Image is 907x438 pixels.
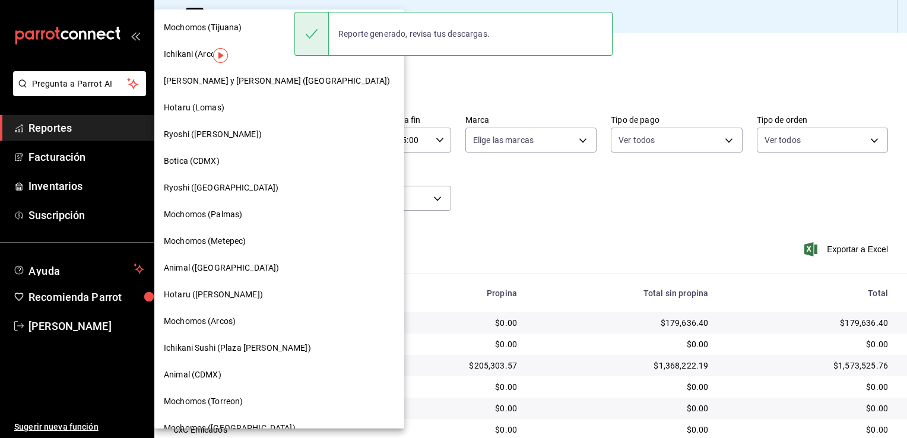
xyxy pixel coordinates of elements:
span: Mochomos (Tijuana) [164,21,242,34]
span: Mochomos ([GEOGRAPHIC_DATA]) [164,422,296,434]
div: Ryoshi ([PERSON_NAME]) [154,121,404,148]
div: Mochomos (Tijuana) [154,14,404,41]
div: Mochomos (Metepec) [154,228,404,255]
span: Animal (CDMX) [164,369,221,381]
div: Mochomos (Torreon) [154,388,404,415]
span: Mochomos (Arcos) [164,315,236,328]
span: Hotaru ([PERSON_NAME]) [164,288,263,301]
div: Ryoshi ([GEOGRAPHIC_DATA]) [154,174,404,201]
span: Ryoshi ([PERSON_NAME]) [164,128,262,141]
span: Hotaru (Lomas) [164,101,224,114]
div: Animal (CDMX) [154,361,404,388]
span: Mochomos (Palmas) [164,208,242,221]
span: Ichikani (Arcos) [164,48,223,61]
span: Botica (CDMX) [164,155,220,167]
div: Reporte generado, revisa tus descargas. [329,21,499,47]
span: Ichikani Sushi (Plaza [PERSON_NAME]) [164,342,311,354]
img: Tooltip marker [213,48,228,63]
span: Animal ([GEOGRAPHIC_DATA]) [164,262,279,274]
div: Animal ([GEOGRAPHIC_DATA]) [154,255,404,281]
div: Botica (CDMX) [154,148,404,174]
div: [PERSON_NAME] y [PERSON_NAME] ([GEOGRAPHIC_DATA]) [154,68,404,94]
div: Hotaru ([PERSON_NAME]) [154,281,404,308]
div: Hotaru (Lomas) [154,94,404,121]
span: [PERSON_NAME] y [PERSON_NAME] ([GEOGRAPHIC_DATA]) [164,75,390,87]
div: Mochomos (Arcos) [154,308,404,335]
span: Mochomos (Torreon) [164,395,243,408]
span: Mochomos (Metepec) [164,235,246,247]
div: Ichikani Sushi (Plaza [PERSON_NAME]) [154,335,404,361]
div: Mochomos (Palmas) [154,201,404,228]
span: Ryoshi ([GEOGRAPHIC_DATA]) [164,182,278,194]
div: Ichikani (Arcos) [154,41,404,68]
